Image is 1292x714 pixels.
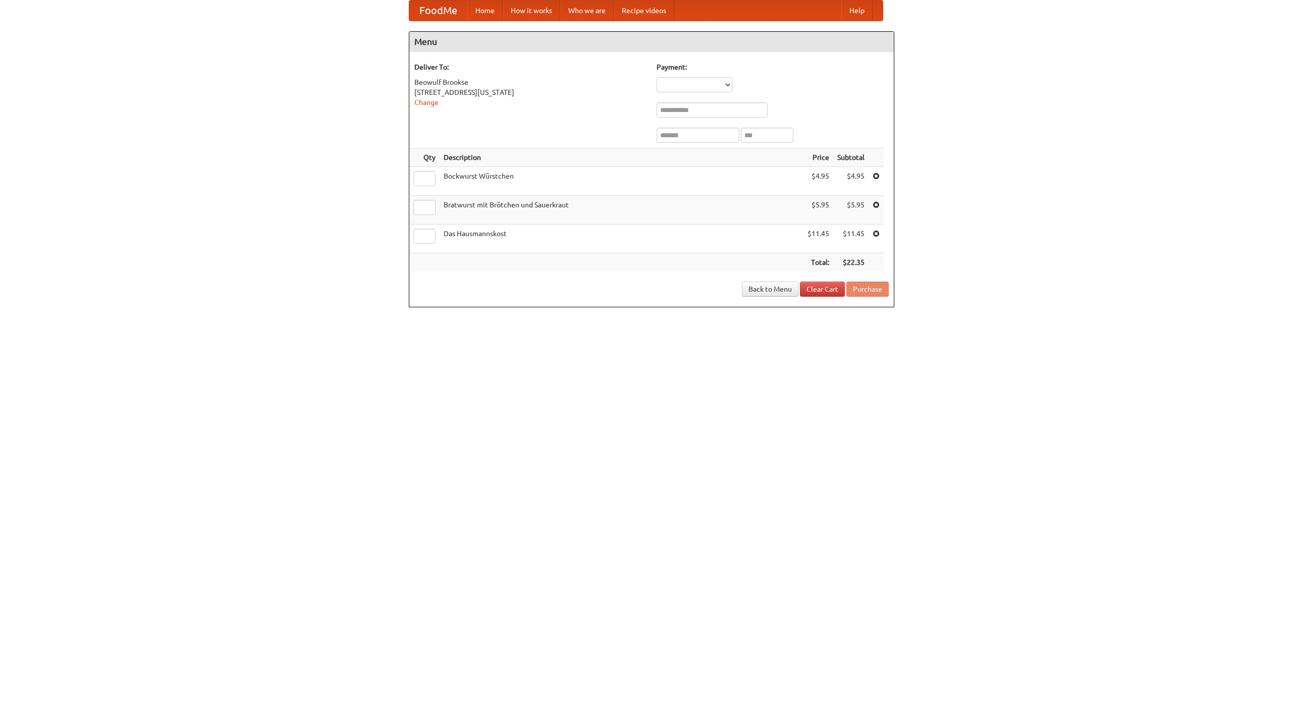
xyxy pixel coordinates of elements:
[833,253,869,272] th: $22.35
[440,167,803,196] td: Bockwurst Würstchen
[803,167,833,196] td: $4.95
[833,196,869,225] td: $5.95
[440,148,803,167] th: Description
[414,77,647,87] div: Beowulf Brookse
[503,1,560,21] a: How it works
[409,148,440,167] th: Qty
[409,1,467,21] a: FoodMe
[833,148,869,167] th: Subtotal
[803,148,833,167] th: Price
[440,225,803,253] td: Das Hausmannskost
[414,87,647,97] div: [STREET_ADDRESS][US_STATE]
[803,225,833,253] td: $11.45
[841,1,873,21] a: Help
[800,282,845,297] a: Clear Cart
[803,196,833,225] td: $5.95
[409,32,894,52] h4: Menu
[440,196,803,225] td: Bratwurst mit Brötchen und Sauerkraut
[414,98,439,106] a: Change
[742,282,798,297] a: Back to Menu
[467,1,503,21] a: Home
[614,1,674,21] a: Recipe videos
[833,167,869,196] td: $4.95
[846,282,889,297] button: Purchase
[414,62,647,72] h5: Deliver To:
[560,1,614,21] a: Who we are
[803,253,833,272] th: Total:
[657,62,889,72] h5: Payment:
[833,225,869,253] td: $11.45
